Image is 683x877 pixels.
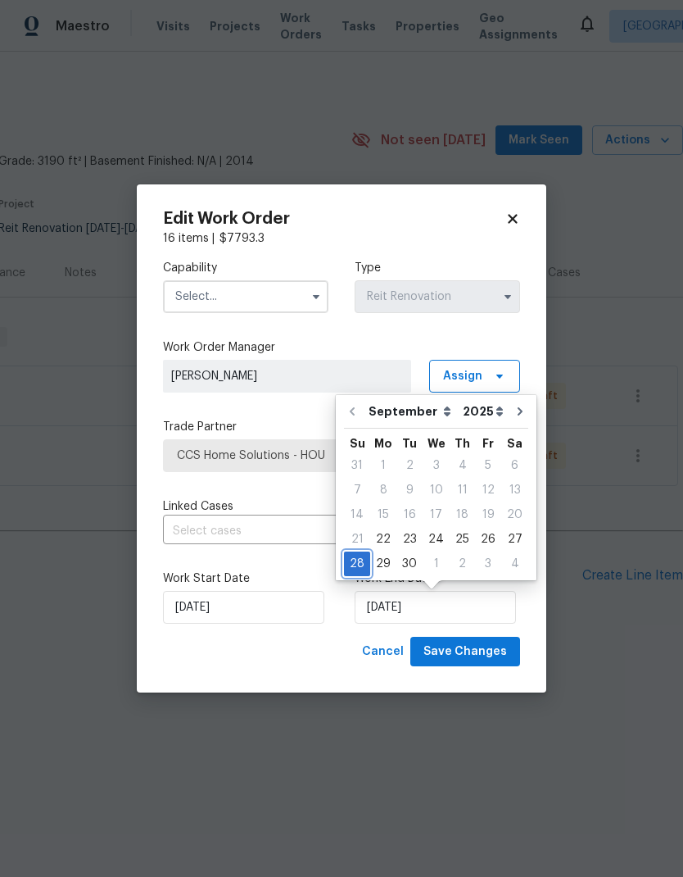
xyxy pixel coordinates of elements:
[355,280,520,313] input: Select...
[344,503,370,526] div: 14
[396,527,423,552] div: Tue Sep 23 2025
[344,552,370,576] div: Sun Sep 28 2025
[370,502,396,527] div: Mon Sep 15 2025
[501,479,528,502] div: 13
[475,552,501,575] div: 3
[163,591,324,624] input: M/D/YYYY
[396,502,423,527] div: Tue Sep 16 2025
[355,637,410,667] button: Cancel
[344,528,370,551] div: 21
[423,528,450,551] div: 24
[475,528,501,551] div: 26
[443,368,482,384] span: Assign
[344,453,370,478] div: Sun Aug 31 2025
[501,453,528,478] div: Sat Sep 06 2025
[423,502,450,527] div: Wed Sep 17 2025
[370,527,396,552] div: Mon Sep 22 2025
[423,552,450,576] div: Wed Oct 01 2025
[370,503,396,526] div: 15
[370,479,396,502] div: 8
[344,527,370,552] div: Sun Sep 21 2025
[355,591,516,624] input: M/D/YYYY
[396,503,423,526] div: 16
[423,454,450,477] div: 3
[163,570,328,587] label: Work Start Date
[344,479,370,502] div: 7
[501,454,528,477] div: 6
[370,552,396,575] div: 29
[355,260,520,276] label: Type
[370,454,396,477] div: 1
[475,503,501,526] div: 19
[450,552,475,575] div: 2
[450,527,475,552] div: Thu Sep 25 2025
[450,479,475,502] div: 11
[450,528,475,551] div: 25
[508,395,532,428] button: Go to next month
[450,453,475,478] div: Thu Sep 04 2025
[177,448,506,464] span: CCS Home Solutions - HOU
[396,478,423,502] div: Tue Sep 09 2025
[362,642,404,662] span: Cancel
[501,552,528,575] div: 4
[171,368,403,384] span: [PERSON_NAME]
[344,552,370,575] div: 28
[163,280,328,313] input: Select...
[163,230,520,247] div: 16 items |
[501,527,528,552] div: Sat Sep 27 2025
[423,453,450,478] div: Wed Sep 03 2025
[344,502,370,527] div: Sun Sep 14 2025
[402,438,417,449] abbr: Tuesday
[475,552,501,576] div: Fri Oct 03 2025
[475,478,501,502] div: Fri Sep 12 2025
[423,642,507,662] span: Save Changes
[423,479,450,502] div: 10
[344,478,370,502] div: Sun Sep 07 2025
[370,478,396,502] div: Mon Sep 08 2025
[475,479,501,502] div: 12
[475,502,501,527] div: Fri Sep 19 2025
[370,453,396,478] div: Mon Sep 01 2025
[501,502,528,527] div: Sat Sep 20 2025
[450,503,475,526] div: 18
[374,438,392,449] abbr: Monday
[350,438,365,449] abbr: Sunday
[475,453,501,478] div: Fri Sep 05 2025
[163,339,520,356] label: Work Order Manager
[163,419,520,435] label: Trade Partner
[423,503,450,526] div: 17
[306,287,326,307] button: Show options
[370,552,396,576] div: Mon Sep 29 2025
[507,438,522,449] abbr: Saturday
[163,498,233,515] span: Linked Cases
[163,260,328,276] label: Capability
[396,453,423,478] div: Tue Sep 02 2025
[450,478,475,502] div: Thu Sep 11 2025
[498,287,518,307] button: Show options
[423,478,450,502] div: Wed Sep 10 2025
[344,454,370,477] div: 31
[423,552,450,575] div: 1
[450,502,475,527] div: Thu Sep 18 2025
[396,552,423,575] div: 30
[219,233,265,244] span: $ 7793.3
[364,399,459,424] select: Month
[475,454,501,477] div: 5
[423,527,450,552] div: Wed Sep 24 2025
[450,552,475,576] div: Thu Oct 02 2025
[459,399,508,424] select: Year
[410,637,520,667] button: Save Changes
[163,211,505,227] h2: Edit Work Order
[482,438,494,449] abbr: Friday
[501,478,528,502] div: Sat Sep 13 2025
[427,438,446,449] abbr: Wednesday
[396,528,423,551] div: 23
[475,527,501,552] div: Fri Sep 26 2025
[370,528,396,551] div: 22
[340,395,364,428] button: Go to previous month
[396,479,423,502] div: 9
[396,552,423,576] div: Tue Sep 30 2025
[455,438,470,449] abbr: Thursday
[501,503,528,526] div: 20
[501,528,528,551] div: 27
